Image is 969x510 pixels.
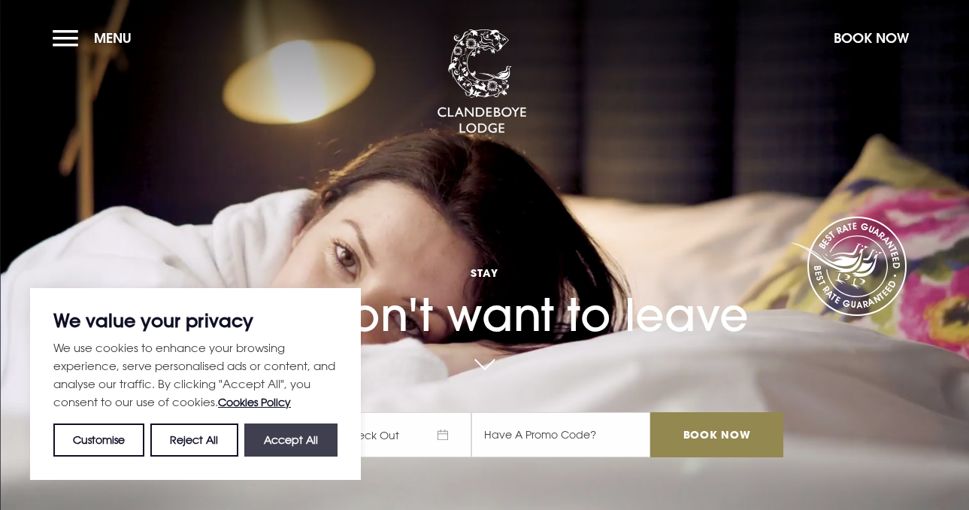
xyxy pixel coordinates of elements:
button: Accept All [244,423,338,457]
button: Book Now [826,22,916,54]
span: Check Out [329,412,471,457]
h1: You won't want to leave [186,232,783,342]
input: Have A Promo Code? [471,412,650,457]
img: Clandeboye Lodge [437,29,527,135]
span: Stay [186,266,783,280]
a: Cookies Policy [218,396,291,408]
button: Reject All [150,423,238,457]
div: We value your privacy [30,288,361,480]
button: Menu [53,22,139,54]
input: Book Now [650,412,783,457]
p: We value your privacy [53,311,338,329]
span: Menu [94,29,132,47]
p: We use cookies to enhance your browsing experience, serve personalised ads or content, and analys... [53,338,338,411]
button: Customise [53,423,144,457]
